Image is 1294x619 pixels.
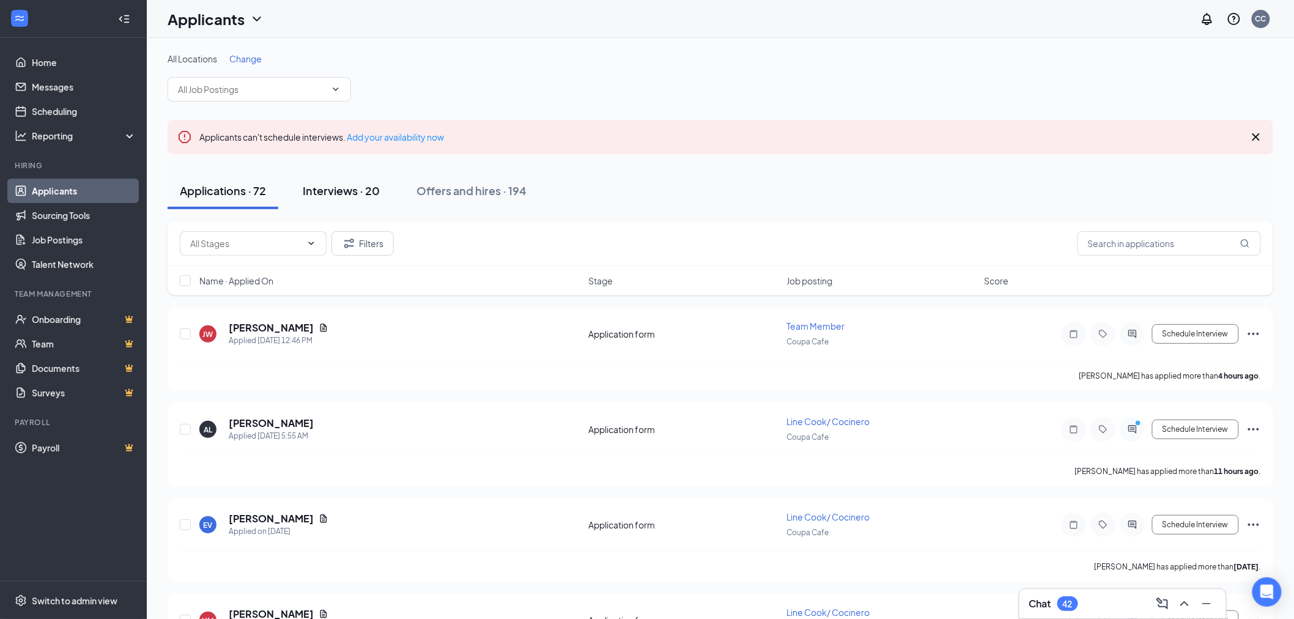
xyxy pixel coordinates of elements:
[303,183,380,198] div: Interviews · 20
[1215,467,1259,476] b: 11 hours ago
[1029,597,1051,610] h3: Chat
[118,13,130,25] svg: Collapse
[15,417,134,428] div: Payroll
[786,607,870,618] span: Line Cook/ Cocinero
[786,275,832,287] span: Job posting
[588,328,779,340] div: Application form
[347,132,444,143] a: Add your availability now
[786,416,870,427] span: Line Cook/ Cocinero
[331,231,394,256] button: Filter Filters
[13,12,26,24] svg: WorkstreamLogo
[306,239,316,248] svg: ChevronDown
[1096,520,1111,530] svg: Tag
[1252,577,1282,607] div: Open Intercom Messenger
[15,289,134,299] div: Team Management
[1067,329,1081,339] svg: Note
[588,423,779,436] div: Application form
[1152,420,1239,439] button: Schedule Interview
[416,183,527,198] div: Offers and hires · 194
[32,436,136,460] a: PayrollCrown
[1067,424,1081,434] svg: Note
[1246,517,1261,532] svg: Ellipses
[1125,424,1140,434] svg: ActiveChat
[229,525,328,538] div: Applied on [DATE]
[1125,329,1140,339] svg: ActiveChat
[1078,231,1261,256] input: Search in applications
[1255,13,1266,24] div: CC
[32,356,136,380] a: DocumentsCrown
[1152,515,1239,535] button: Schedule Interview
[32,380,136,405] a: SurveysCrown
[1200,12,1215,26] svg: Notifications
[588,519,779,531] div: Application form
[168,53,217,64] span: All Locations
[15,595,27,607] svg: Settings
[342,236,357,251] svg: Filter
[786,528,829,537] span: Coupa Cafe
[1079,371,1261,381] p: [PERSON_NAME] has applied more than .
[1177,596,1192,611] svg: ChevronUp
[786,321,845,332] span: Team Member
[1096,424,1111,434] svg: Tag
[190,237,301,250] input: All Stages
[229,512,314,525] h5: [PERSON_NAME]
[1152,324,1239,344] button: Schedule Interview
[229,321,314,335] h5: [PERSON_NAME]
[319,323,328,333] svg: Document
[1133,420,1147,429] svg: PrimaryDot
[1125,520,1140,530] svg: ActiveChat
[1095,562,1261,572] p: [PERSON_NAME] has applied more than .
[786,511,870,522] span: Line Cook/ Cocinero
[32,332,136,356] a: TeamCrown
[204,520,213,530] div: EV
[32,595,117,607] div: Switch to admin view
[229,335,328,347] div: Applied [DATE] 12:46 PM
[32,307,136,332] a: OnboardingCrown
[199,132,444,143] span: Applicants can't schedule interviews.
[178,83,326,96] input: All Job Postings
[199,275,273,287] span: Name · Applied On
[1153,594,1172,613] button: ComposeMessage
[1246,327,1261,341] svg: Ellipses
[985,275,1009,287] span: Score
[1096,329,1111,339] svg: Tag
[204,424,212,435] div: AL
[32,130,137,142] div: Reporting
[32,50,136,75] a: Home
[168,9,245,29] h1: Applicants
[1246,422,1261,437] svg: Ellipses
[1227,12,1241,26] svg: QuestionInfo
[786,432,829,442] span: Coupa Cafe
[15,160,134,171] div: Hiring
[229,430,314,442] div: Applied [DATE] 5:55 AM
[32,75,136,99] a: Messages
[319,609,328,619] svg: Document
[32,179,136,203] a: Applicants
[229,53,262,64] span: Change
[331,84,341,94] svg: ChevronDown
[1063,599,1073,609] div: 42
[250,12,264,26] svg: ChevronDown
[1155,596,1170,611] svg: ComposeMessage
[1249,130,1263,144] svg: Cross
[588,275,613,287] span: Stage
[1234,562,1259,571] b: [DATE]
[32,252,136,276] a: Talent Network
[1197,594,1216,613] button: Minimize
[180,183,266,198] div: Applications · 72
[1175,594,1194,613] button: ChevronUp
[1240,239,1250,248] svg: MagnifyingGlass
[177,130,192,144] svg: Error
[1199,596,1214,611] svg: Minimize
[32,228,136,252] a: Job Postings
[1067,520,1081,530] svg: Note
[32,203,136,228] a: Sourcing Tools
[15,130,27,142] svg: Analysis
[319,514,328,524] svg: Document
[1219,371,1259,380] b: 4 hours ago
[229,417,314,430] h5: [PERSON_NAME]
[203,329,213,339] div: JW
[32,99,136,124] a: Scheduling
[1075,466,1261,476] p: [PERSON_NAME] has applied more than .
[786,337,829,346] span: Coupa Cafe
